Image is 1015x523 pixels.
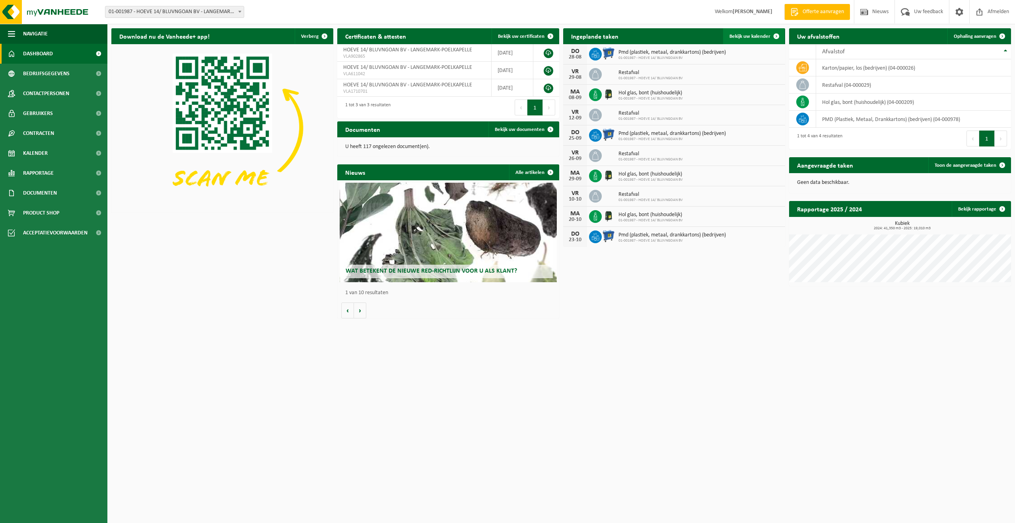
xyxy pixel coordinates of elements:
span: 01-001987 - HOEVE 14/ BLUVNGOAN BV [618,96,683,101]
span: Hol glas, bont (huishoudelijk) [618,171,683,178]
span: Hol glas, bont (huishoudelijk) [618,212,683,218]
div: 08-09 [567,95,583,101]
p: Geen data beschikbaar. [797,180,1003,185]
button: Previous [966,131,979,146]
span: Bekijk uw kalender [729,34,770,39]
div: 1 tot 4 van 4 resultaten [793,130,842,147]
div: 23-10 [567,237,583,243]
div: VR [567,109,583,115]
img: CR-HR-1C-1000-PES-01 [602,168,615,182]
span: 01-001987 - HOEVE 14/ BLUVNGOAN BV [618,117,683,121]
a: Bekijk uw certificaten [492,28,558,44]
h2: Nieuws [337,164,373,180]
div: MA [567,89,583,95]
span: VLA1710701 [343,88,485,95]
button: 1 [527,100,543,115]
span: Pmd (plastiek, metaal, drankkartons) (bedrijven) [618,131,726,137]
span: HOEVE 14/ BLUVNGOAN BV - LANGEMARK-POELKAPELLE [343,82,472,88]
span: Bekijk uw certificaten [498,34,544,39]
a: Alle artikelen [509,164,558,180]
span: Gebruikers [23,103,53,123]
span: Offerte aanvragen [801,8,846,16]
span: HOEVE 14/ BLUVNGOAN BV - LANGEMARK-POELKAPELLE [343,47,472,53]
h2: Download nu de Vanheede+ app! [111,28,218,44]
span: Navigatie [23,24,48,44]
td: hol glas, bont (huishoudelijk) (04-000209) [816,94,1011,111]
span: VLA611042 [343,71,485,77]
span: Documenten [23,183,57,203]
div: VR [567,190,583,197]
span: 01-001987 - HOEVE 14/ BLUVNGOAN BV [618,157,683,162]
span: Verberg [301,34,319,39]
div: MA [567,211,583,217]
span: VLA902865 [343,53,485,60]
a: Ophaling aanvragen [947,28,1010,44]
span: Acceptatievoorwaarden [23,223,87,243]
img: WB-0770-HPE-BE-01 [602,47,615,60]
button: Vorige [341,302,354,318]
h2: Ingeplande taken [563,28,626,44]
div: DO [567,48,583,55]
div: MA [567,170,583,176]
span: Contracten [23,123,54,143]
img: WB-0770-HPE-BE-01 [602,128,615,141]
span: Restafval [618,151,683,157]
span: 01-001987 - HOEVE 14/ BLUVNGOAN BV [618,56,726,60]
span: Pmd (plastiek, metaal, drankkartons) (bedrijven) [618,232,726,238]
td: karton/papier, los (bedrijven) (04-000026) [816,59,1011,76]
span: Kalender [23,143,48,163]
td: [DATE] [492,79,533,97]
a: Toon de aangevraagde taken [928,157,1010,173]
span: Contactpersonen [23,84,69,103]
div: 20-10 [567,217,583,222]
div: DO [567,129,583,136]
button: Next [543,100,555,115]
img: CR-HR-1C-1000-PES-01 [602,209,615,222]
button: Volgende [354,302,366,318]
span: Pmd (plastiek, metaal, drankkartons) (bedrijven) [618,49,726,56]
span: Hol glas, bont (huishoudelijk) [618,90,683,96]
span: 01-001987 - HOEVE 14/ BLUVNGOAN BV - LANGEMARK-POELKAPELLE [105,6,244,18]
span: Toon de aangevraagde taken [935,163,996,168]
span: Bekijk uw documenten [495,127,544,132]
div: 10-10 [567,197,583,202]
div: VR [567,68,583,75]
span: Wat betekent de nieuwe RED-richtlijn voor u als klant? [346,268,517,274]
td: [DATE] [492,62,533,79]
span: 01-001987 - HOEVE 14/ BLUVNGOAN BV [618,137,726,142]
a: Wat betekent de nieuwe RED-richtlijn voor u als klant? [340,183,557,282]
div: 29-09 [567,176,583,182]
div: 28-08 [567,55,583,60]
span: 2024: 41,350 m3 - 2025: 19,010 m3 [793,226,1011,230]
p: 1 van 10 resultaten [345,290,555,296]
span: 01-001987 - HOEVE 14/ BLUVNGOAN BV [618,198,683,203]
div: 29-08 [567,75,583,80]
h3: Kubiek [793,221,1011,230]
div: VR [567,150,583,156]
strong: [PERSON_NAME] [733,9,772,15]
h2: Certificaten & attesten [337,28,414,44]
span: Restafval [618,191,683,198]
span: Bedrijfsgegevens [23,64,70,84]
span: Restafval [618,70,683,76]
span: HOEVE 14/ BLUVNGOAN BV - LANGEMARK-POELKAPELLE [343,64,472,70]
a: Bekijk rapportage [952,201,1010,217]
a: Bekijk uw documenten [488,121,558,137]
img: CR-HR-1C-1000-PES-01 [602,87,615,101]
div: DO [567,231,583,237]
h2: Rapportage 2025 / 2024 [789,201,870,217]
span: Restafval [618,110,683,117]
span: Ophaling aanvragen [954,34,996,39]
span: 01-001987 - HOEVE 14/ BLUVNGOAN BV [618,218,683,223]
span: 01-001987 - HOEVE 14/ BLUVNGOAN BV [618,238,726,243]
div: 25-09 [567,136,583,141]
img: WB-0770-HPE-BE-01 [602,229,615,243]
a: Offerte aanvragen [784,4,850,20]
div: 12-09 [567,115,583,121]
td: PMD (Plastiek, Metaal, Drankkartons) (bedrijven) (04-000978) [816,111,1011,128]
button: Verberg [295,28,332,44]
span: Afvalstof [822,49,845,55]
span: 01-001987 - HOEVE 14/ BLUVNGOAN BV [618,76,683,81]
span: Product Shop [23,203,59,223]
img: Download de VHEPlus App [111,44,333,211]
